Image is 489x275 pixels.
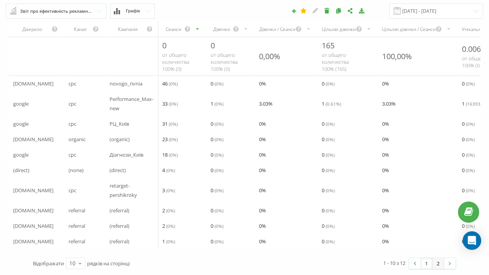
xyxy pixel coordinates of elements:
[69,186,76,195] span: cpc
[110,221,129,231] span: (referral)
[110,94,154,113] span: Performance_Max-new
[214,167,223,173] span: ( 0 %)
[69,166,84,175] span: (none)
[259,51,280,61] div: 0,00%
[259,26,295,32] div: Дзвінки / Сеанси
[214,101,223,107] span: ( 0 %)
[166,207,175,214] span: ( 0 %)
[126,9,140,14] span: Графік
[162,51,189,72] span: от общего количества 100% ( 0 )
[466,152,475,158] span: ( 0 %)
[13,119,29,128] span: google
[322,119,335,128] span: 0
[13,206,53,215] span: [DOMAIN_NAME]
[162,135,178,144] span: 23
[322,166,335,175] span: 0
[33,260,64,267] span: Відображати
[166,223,175,229] span: ( 0 %)
[326,187,335,193] span: ( 0 %)
[462,44,485,54] span: 0.0061
[382,79,389,88] span: 0 %
[69,99,76,108] span: cpc
[326,207,335,214] span: ( 0 %)
[214,187,223,193] span: ( 0 %)
[322,26,356,32] div: Цільові дзвінки
[169,136,178,142] span: ( 0 %)
[214,223,223,229] span: ( 0 %)
[110,166,126,175] span: (direct)
[166,238,175,244] span: ( 0 %)
[211,79,223,88] span: 0
[382,51,412,61] div: 100,00%
[162,166,175,175] span: 4
[421,258,432,269] a: 1
[162,26,184,32] div: Сеанси
[326,101,341,107] span: ( 0.61 %)
[382,186,389,195] span: 0 %
[69,135,86,144] span: organic
[214,136,223,142] span: ( 0 %)
[13,186,53,195] span: [DOMAIN_NAME]
[466,121,475,127] span: ( 0 %)
[110,3,155,19] button: Графік
[162,40,166,51] span: 0
[110,119,129,128] span: РЦ_Київ
[214,207,223,214] span: ( 0 %)
[466,80,475,87] span: ( 0 %)
[382,99,396,108] span: 3.03 %
[211,206,223,215] span: 0
[322,99,341,108] span: 1
[214,121,223,127] span: ( 0 %)
[322,51,349,72] span: от общего количества 100% ( 165 )
[382,237,389,246] span: 0 %
[300,8,307,13] i: Цей звіт буде завантажено першим при відкритті Аналітики. Ви можете призначити будь-який інший ва...
[259,99,273,108] span: 3.03 %
[214,80,223,87] span: ( 0 %)
[382,119,389,128] span: 0 %
[432,258,444,269] a: 2
[383,259,405,267] div: 1 - 10 з 12
[110,237,129,246] span: (referral)
[9,21,480,249] div: scrollable content
[312,8,319,13] i: Редагувати звіт
[462,166,475,175] span: 0
[326,167,335,173] span: ( 0 %)
[259,237,266,246] span: 0 %
[211,26,233,32] div: Дзвінки
[69,260,75,267] div: 10
[13,99,29,108] span: google
[211,51,238,72] span: от общего количества 100% ( 0 )
[382,206,389,215] span: 0 %
[211,186,223,195] span: 0
[322,40,335,51] span: 165
[162,206,175,215] span: 2
[382,150,389,159] span: 0 %
[326,152,335,158] span: ( 0 %)
[259,79,266,88] span: 0 %
[335,8,342,13] i: Копіювати звіт
[69,26,92,32] div: Канал
[462,186,475,195] span: 0
[169,101,178,107] span: ( 0 %)
[20,7,93,15] div: Звіт про ефективність рекламних кампаній
[382,166,389,175] span: 0 %
[110,79,142,88] span: novogo_rivnia
[162,99,178,108] span: 33
[13,166,29,175] span: (direct)
[214,152,223,158] span: ( 0 %)
[322,206,335,215] span: 0
[13,221,53,231] span: [DOMAIN_NAME]
[169,152,178,158] span: ( 0 %)
[462,150,475,159] span: 0
[211,237,223,246] span: 0
[326,238,335,244] span: ( 0 %)
[382,26,436,32] div: Цільові дзвінки / Сеанси
[462,221,475,231] span: 0
[69,237,85,246] span: referral
[462,119,475,128] span: 0
[462,237,475,246] span: 0
[322,135,335,144] span: 0
[322,237,335,246] span: 0
[466,187,475,193] span: ( 0 %)
[466,167,475,173] span: ( 0 %)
